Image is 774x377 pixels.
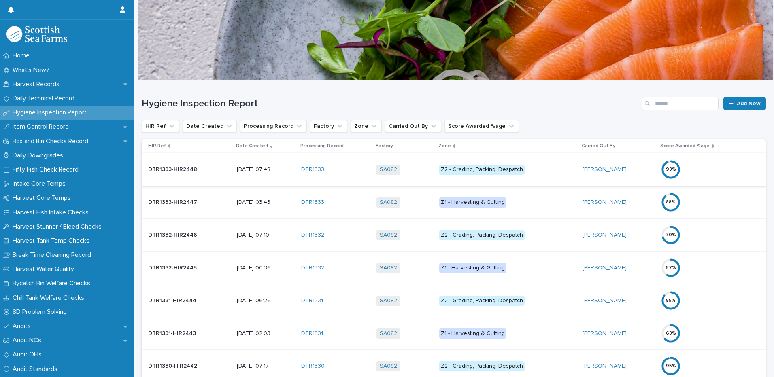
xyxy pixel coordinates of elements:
div: 95 % [661,363,680,369]
a: DTR1332 [301,265,324,271]
p: Home [9,52,36,59]
a: DTR1331 [301,330,323,337]
div: 70 % [661,232,680,238]
p: 8D Problem Solving [9,308,73,316]
p: [DATE] 02:03 [237,330,295,337]
a: [PERSON_NAME] [583,265,627,271]
a: SA082 [380,199,397,206]
button: Processing Record [240,120,307,133]
tr: DTR1332-HIR2446DTR1332-HIR2446 [DATE] 07:10DTR1332 SA082 Z2 - Grading, Packing, Despatch[PERSON_N... [142,219,766,252]
p: Processing Record [300,142,344,150]
p: [DATE] 07:17 [237,363,295,370]
div: 57 % [661,265,680,271]
p: Audit Standards [9,365,64,373]
tr: DTR1333-HIR2447DTR1333-HIR2447 [DATE] 03:43DTR1333 SA082 Z1 - Harvesting & Gutting[PERSON_NAME] 88% [142,186,766,219]
p: Factory [376,142,393,150]
p: What's New? [9,66,56,74]
p: DTR1332-HIR2445 [148,263,198,271]
p: Hygiene Inspection Report [9,109,93,116]
tr: DTR1333-HIR2448DTR1333-HIR2448 [DATE] 07:48DTR1333 SA082 Z2 - Grading, Packing, Despatch[PERSON_N... [142,153,766,186]
div: 93 % [661,167,680,172]
div: Z2 - Grading, Packing, Despatch [439,230,525,240]
button: Factory [310,120,347,133]
div: Z2 - Grading, Packing, Despatch [439,361,525,371]
a: SA082 [380,297,397,304]
p: Audit NCs [9,337,48,344]
p: DTR1330-HIR2442 [148,361,199,370]
h1: Hygiene Inspection Report [142,98,638,110]
p: [DATE] 00:36 [237,265,295,271]
img: mMrefqRFQpe26GRNOUkG [6,26,67,42]
a: [PERSON_NAME] [583,363,627,370]
p: Audit OFIs [9,351,48,358]
a: SA082 [380,166,397,173]
p: [DATE] 07:10 [237,232,295,239]
a: [PERSON_NAME] [583,330,627,337]
input: Search [642,97,719,110]
p: Bycatch Bin Welfare Checks [9,280,97,287]
a: DTR1332 [301,232,324,239]
a: SA082 [380,363,397,370]
button: Score Awarded %age [444,120,519,133]
p: Harvest Fish Intake Checks [9,209,95,216]
button: Date Created [183,120,237,133]
p: Chill Tank Welfare Checks [9,294,91,302]
p: DTR1331-HIR2443 [148,328,198,337]
p: Harvest Tank Temp Checks [9,237,96,245]
button: HIR Ref [142,120,179,133]
p: Zone [438,142,451,150]
a: Add New [723,97,766,110]
a: SA082 [380,232,397,239]
p: Item Control Record [9,123,75,131]
a: SA082 [380,265,397,271]
p: Audits [9,322,37,330]
p: Harvest Water Quality [9,265,81,273]
p: DTR1333-HIR2447 [148,197,199,206]
p: Score Awarded %age [660,142,710,150]
p: Intake Core Temps [9,180,72,188]
div: Z2 - Grading, Packing, Despatch [439,296,525,306]
div: Z1 - Harvesting & Gutting [439,263,506,273]
p: [DATE] 07:48 [237,166,295,173]
tr: DTR1332-HIR2445DTR1332-HIR2445 [DATE] 00:36DTR1332 SA082 Z1 - Harvesting & Gutting[PERSON_NAME] 57% [142,252,766,284]
p: Break Time Cleaning Record [9,251,98,259]
p: DTR1331-HIR2444 [148,296,198,304]
a: [PERSON_NAME] [583,297,627,304]
a: SA082 [380,330,397,337]
p: [DATE] 06:26 [237,297,295,304]
a: DTR1331 [301,297,323,304]
p: Harvest Records [9,80,66,88]
tr: DTR1331-HIR2443DTR1331-HIR2443 [DATE] 02:03DTR1331 SA082 Z1 - Harvesting & Gutting[PERSON_NAME] 63% [142,317,766,350]
div: 85 % [661,298,680,303]
button: Zone [351,120,382,133]
p: DTR1332-HIR2446 [148,230,199,239]
a: DTR1333 [301,199,324,206]
a: [PERSON_NAME] [583,199,627,206]
p: Harvest Stunner / Bleed Checks [9,223,108,231]
div: 88 % [661,199,680,205]
p: Box and Bin Checks Record [9,138,95,145]
div: 63 % [661,330,680,336]
a: [PERSON_NAME] [583,166,627,173]
p: Harvest Core Temps [9,194,77,202]
p: Daily Technical Record [9,95,81,102]
a: DTR1330 [301,363,325,370]
span: Add New [737,101,761,106]
p: Carried Out By [582,142,615,150]
p: Date Created [236,142,268,150]
tr: DTR1331-HIR2444DTR1331-HIR2444 [DATE] 06:26DTR1331 SA082 Z2 - Grading, Packing, Despatch[PERSON_N... [142,284,766,317]
p: HIR Ref [148,142,166,150]
a: [PERSON_NAME] [583,232,627,239]
p: Fifty Fish Check Record [9,166,85,174]
p: Daily Downgrades [9,152,70,159]
button: Carried Out By [385,120,441,133]
a: DTR1333 [301,166,324,173]
p: [DATE] 03:43 [237,199,295,206]
div: Z1 - Harvesting & Gutting [439,328,506,339]
p: DTR1333-HIR2448 [148,165,199,173]
div: Z2 - Grading, Packing, Despatch [439,165,525,175]
div: Z1 - Harvesting & Gutting [439,197,506,208]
